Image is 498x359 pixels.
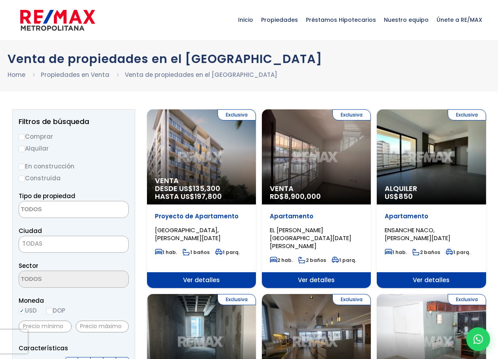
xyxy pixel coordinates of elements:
span: TODAS [22,239,42,248]
span: EL [PERSON_NAME][GEOGRAPHIC_DATA][DATE][PERSON_NAME] [270,226,351,250]
input: En construcción [19,164,25,170]
span: Exclusiva [448,109,486,120]
span: US$ [385,191,413,201]
span: Exclusiva [218,294,256,305]
span: 1 parq. [215,249,240,256]
span: Alquiler [385,185,478,193]
span: Tipo de propiedad [19,192,75,200]
p: Proyecto de Apartamento [155,212,248,220]
span: TODAS [19,236,129,253]
span: 1 baños [183,249,210,256]
span: Únete a RE/MAX [433,8,486,32]
span: 1 parq. [446,249,470,256]
span: Ver detalles [147,272,256,288]
span: Moneda [19,296,129,306]
span: 8,900,000 [284,191,321,201]
span: Nuestro equipo [380,8,433,32]
span: Préstamos Hipotecarios [302,8,380,32]
img: remax-metropolitana-logo [20,8,95,32]
p: Apartamento [270,212,363,220]
span: 2 baños [298,257,326,264]
span: HASTA US$ [155,193,248,201]
span: Sector [19,262,38,270]
label: Comprar [19,132,129,141]
a: Propiedades en Venta [41,71,109,79]
input: Alquilar [19,146,25,152]
a: Exclusiva Alquiler US$850 Apartamento ENSANCHE NACO, [PERSON_NAME][DATE] 1 hab. 2 baños 1 parq. V... [377,109,486,288]
textarea: Search [19,201,96,218]
input: Construida [19,176,25,182]
span: 1 parq. [332,257,356,264]
label: DOP [46,306,65,315]
label: USD [19,306,37,315]
span: 2 hab. [270,257,293,264]
span: 1 hab. [385,249,407,256]
span: Exclusiva [332,109,371,120]
span: Ver detalles [377,272,486,288]
span: DESDE US$ [155,185,248,201]
span: 850 [399,191,413,201]
li: Venta de propiedades en el [GEOGRAPHIC_DATA] [125,70,277,80]
input: Comprar [19,134,25,140]
p: Características [19,343,129,353]
h2: Filtros de búsqueda [19,118,129,126]
span: Venta [270,185,363,193]
input: DOP [46,308,53,314]
span: Exclusiva [218,109,256,120]
span: RD$ [270,191,321,201]
p: Apartamento [385,212,478,220]
span: 2 baños [412,249,440,256]
label: En construcción [19,161,129,171]
span: 197,800 [195,191,222,201]
span: Ciudad [19,227,42,235]
span: Exclusiva [448,294,486,305]
h1: Venta de propiedades en el [GEOGRAPHIC_DATA] [8,52,491,66]
span: 1 hab. [155,249,177,256]
a: Exclusiva Venta RD$8,900,000 Apartamento EL [PERSON_NAME][GEOGRAPHIC_DATA][DATE][PERSON_NAME] 2 h... [262,109,371,288]
label: Construida [19,173,129,183]
input: Precio máximo [76,321,129,332]
span: ENSANCHE NACO, [PERSON_NAME][DATE] [385,226,450,242]
span: TODAS [19,238,128,249]
span: Exclusiva [332,294,371,305]
input: USD [19,308,25,314]
span: Venta [155,177,248,185]
span: [GEOGRAPHIC_DATA], [PERSON_NAME][DATE] [155,226,221,242]
span: Ver detalles [262,272,371,288]
a: Home [8,71,25,79]
span: Inicio [234,8,257,32]
a: Exclusiva Venta DESDE US$135,300 HASTA US$197,800 Proyecto de Apartamento [GEOGRAPHIC_DATA], [PER... [147,109,256,288]
span: 135,300 [193,183,220,193]
span: Propiedades [257,8,302,32]
textarea: Search [19,271,96,288]
input: Precio mínimo [19,321,72,332]
label: Alquilar [19,143,129,153]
